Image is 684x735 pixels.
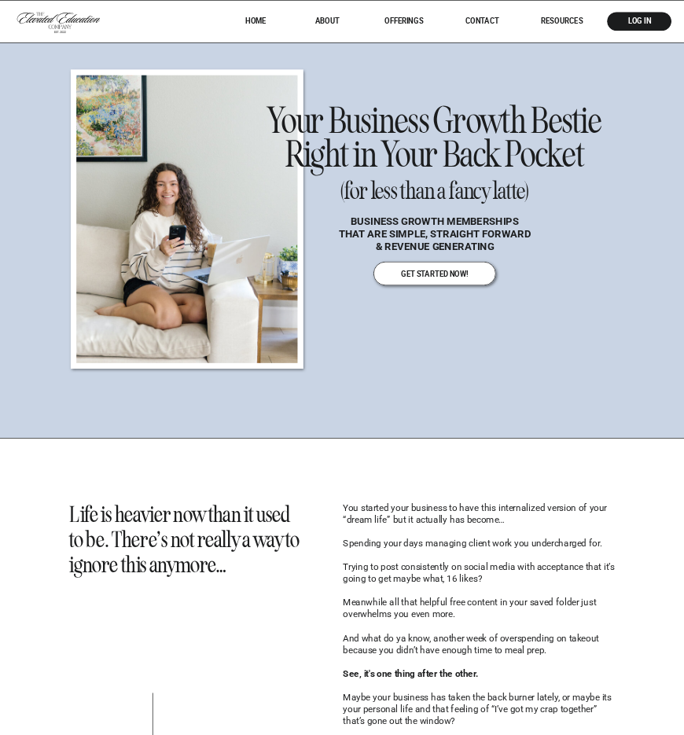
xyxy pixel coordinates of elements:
h1: Your Business Growth Bestie Right in Your Back Pocket [267,105,603,164]
a: RESOURCES [525,17,598,26]
p: business growth memberships that are simple, straight forward & revenue generating [338,215,532,251]
a: Contact [457,17,507,26]
a: get started now! [388,270,481,277]
h2: (for less than a fancy latte) [318,179,551,207]
h3: Life is heavier now than it used to be. There’s not really a way to ignore this anymore… [69,502,305,577]
a: offerings [368,17,439,26]
b: See, it's one thing after the other. [343,668,479,679]
a: HOME [230,17,281,26]
a: log in [617,17,662,26]
a: About [307,17,348,26]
